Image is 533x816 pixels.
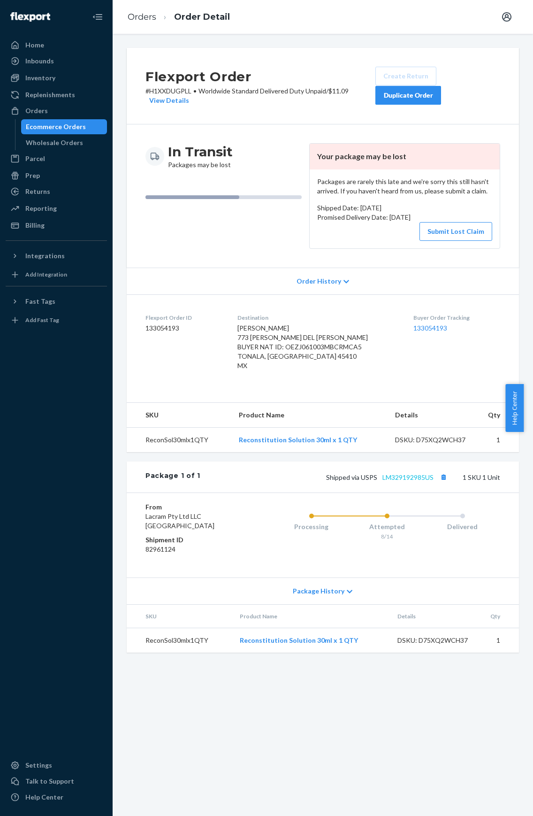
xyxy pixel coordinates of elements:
div: Duplicate Order [383,91,433,100]
dt: Shipment ID [145,535,236,545]
a: Replenishments [6,87,107,102]
button: Duplicate Order [375,86,441,105]
a: Wholesale Orders [21,135,107,150]
p: Packages are rarely this late and we're sorry this still hasn't arrived. If you haven't heard fro... [317,177,492,196]
td: ReconSol30mlx1QTY [127,628,232,653]
div: Parcel [25,154,45,163]
button: Open account menu [497,8,516,26]
dt: Flexport Order ID [145,314,222,322]
div: 1 SKU 1 Unit [200,471,500,483]
a: Help Center [6,790,107,805]
a: Inventory [6,70,107,85]
span: Worldwide Standard Delivered Duty Unpaid [198,87,326,95]
span: [PERSON_NAME] 773 [PERSON_NAME] DEL [PERSON_NAME] BUYER NAT ID: OEZJ061003MBCRMCA5 TONALA, [GEOGR... [237,324,368,370]
th: Qty [476,605,519,628]
button: Copy tracking number [437,471,449,483]
div: Processing [274,522,349,531]
a: Talk to Support [6,774,107,789]
h3: In Transit [168,143,233,160]
td: 1 [476,628,519,653]
div: Integrations [25,251,65,261]
button: Create Return [375,67,436,85]
span: • [193,87,197,95]
a: Add Integration [6,267,107,282]
button: Close Navigation [88,8,107,26]
dd: 82961124 [145,545,236,554]
p: Shipped Date: [DATE] [317,203,492,213]
th: Product Name [232,605,390,628]
div: Inventory [25,73,55,83]
button: Help Center [505,384,524,432]
div: Orders [25,106,48,115]
a: Parcel [6,151,107,166]
a: Home [6,38,107,53]
span: Shipped via USPS [326,473,449,481]
a: Prep [6,168,107,183]
td: ReconSol30mlx1QTY [127,427,231,452]
a: Returns [6,184,107,199]
div: 8/14 [349,532,425,540]
header: Your package may be lost [310,144,500,169]
a: LM329192985US [382,473,434,481]
th: Details [388,403,474,428]
div: Settings [25,761,52,770]
a: Add Fast Tag [6,313,107,328]
div: Billing [25,221,45,230]
p: Promised Delivery Date: [DATE] [317,213,492,222]
div: Prep [25,171,40,180]
a: Reconstitution Solution 30ml x 1 QTY [239,436,357,444]
h2: Flexport Order [145,67,375,86]
dd: 133054193 [145,323,222,333]
div: DSKU: D75XQ2WCH37 [397,636,469,645]
a: Billing [6,218,107,233]
div: Add Integration [25,270,67,278]
button: Fast Tags [6,294,107,309]
th: Qty [474,403,519,428]
ol: breadcrumbs [120,3,237,31]
div: Talk to Support [25,777,74,786]
p: # H1XXDUGPLL / $11.09 [145,86,375,105]
a: Orders [128,12,156,22]
div: Help Center [25,793,63,802]
span: Lacram Pty Ltd LLC [GEOGRAPHIC_DATA] [145,512,214,530]
button: Submit Lost Claim [419,222,492,241]
div: Replenishments [25,90,75,100]
div: Returns [25,187,50,196]
a: Ecommerce Orders [21,119,107,134]
div: Inbounds [25,56,54,66]
a: Inbounds [6,54,107,69]
div: Ecommerce Orders [26,122,86,131]
dt: Buyer Order Tracking [413,314,500,322]
a: Reporting [6,201,107,216]
div: Reporting [25,204,57,213]
button: View Details [145,96,189,105]
span: Order History [297,277,341,286]
dt: From [145,502,236,512]
th: Details [390,605,476,628]
div: Add Fast Tag [25,316,59,324]
div: Packages may be lost [168,143,233,169]
a: 133054193 [413,324,447,332]
td: 1 [474,427,519,452]
a: Orders [6,103,107,118]
div: Package 1 of 1 [145,471,200,483]
div: Attempted [349,522,425,531]
a: Settings [6,758,107,773]
th: SKU [127,403,231,428]
a: Reconstitution Solution 30ml x 1 QTY [240,636,358,644]
span: Package History [293,586,344,596]
a: Order Detail [174,12,230,22]
div: Wholesale Orders [26,138,83,147]
div: Delivered [425,522,500,531]
div: DSKU: D75XQ2WCH37 [395,435,466,445]
img: Flexport logo [10,12,50,22]
button: Integrations [6,248,107,263]
div: Fast Tags [25,297,55,306]
div: Home [25,40,44,50]
dt: Destination [237,314,398,322]
th: SKU [127,605,232,628]
th: Product Name [231,403,388,428]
